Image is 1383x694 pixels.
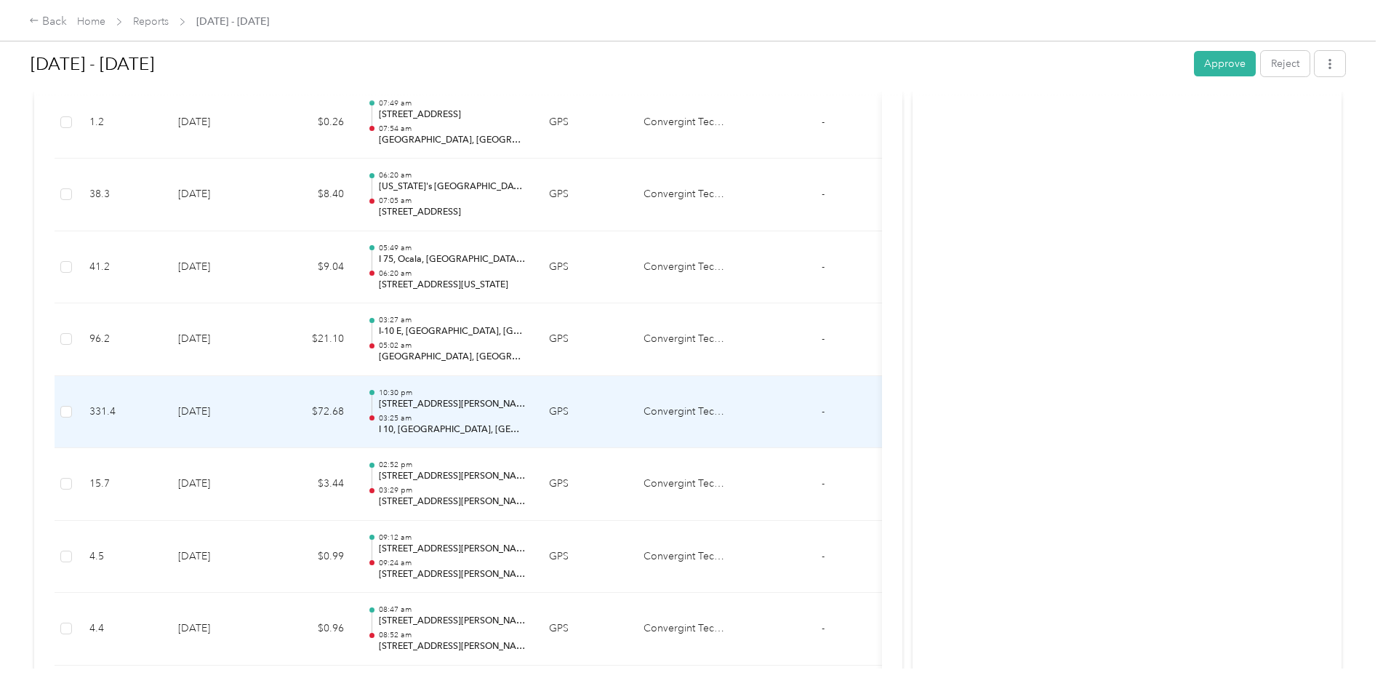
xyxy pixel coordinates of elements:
td: 41.2 [78,231,167,304]
span: - [822,622,825,634]
td: 331.4 [78,376,167,449]
td: Convergint Technologies [632,303,741,376]
span: - [822,116,825,128]
span: - [822,188,825,200]
td: $8.40 [268,159,356,231]
td: Convergint Technologies [632,159,741,231]
td: [DATE] [167,159,268,231]
p: 05:49 am [379,243,526,253]
td: $0.96 [268,593,356,666]
p: [US_STATE]'s [GEOGRAPHIC_DATA], [GEOGRAPHIC_DATA] [379,180,526,194]
td: Convergint Technologies [632,231,741,304]
span: - [822,260,825,273]
td: GPS [537,159,632,231]
td: [DATE] [167,87,268,159]
p: 09:12 am [379,533,526,543]
td: 1.2 [78,87,167,159]
a: Home [77,15,105,28]
td: GPS [537,593,632,666]
span: - [822,332,825,345]
span: - [822,550,825,562]
td: 4.4 [78,593,167,666]
p: 03:29 pm [379,485,526,495]
td: 4.5 [78,521,167,594]
p: [STREET_ADDRESS][PERSON_NAME][US_STATE] [379,398,526,411]
td: GPS [537,303,632,376]
td: [DATE] [167,376,268,449]
button: Reject [1261,51,1310,76]
p: 06:20 am [379,170,526,180]
p: 08:52 am [379,630,526,640]
td: $0.99 [268,521,356,594]
p: [STREET_ADDRESS][PERSON_NAME] [379,568,526,581]
p: 08:47 am [379,605,526,615]
p: 06:20 am [379,268,526,279]
td: GPS [537,376,632,449]
td: $0.26 [268,87,356,159]
button: Approve [1194,51,1256,76]
p: I 75, Ocala, [GEOGRAPHIC_DATA], [US_STATE], 34475, [GEOGRAPHIC_DATA] [379,253,526,266]
td: 96.2 [78,303,167,376]
p: [STREET_ADDRESS][PERSON_NAME] [379,615,526,628]
p: [GEOGRAPHIC_DATA], [GEOGRAPHIC_DATA] [379,134,526,147]
td: [DATE] [167,303,268,376]
p: [GEOGRAPHIC_DATA], [GEOGRAPHIC_DATA] [379,351,526,364]
p: [STREET_ADDRESS] [379,206,526,219]
p: 09:24 am [379,558,526,568]
p: I-10 E, [GEOGRAPHIC_DATA], [GEOGRAPHIC_DATA] [379,325,526,338]
span: - [822,405,825,418]
p: 07:49 am [379,98,526,108]
p: [STREET_ADDRESS][US_STATE] [379,279,526,292]
p: [STREET_ADDRESS][PERSON_NAME] [379,640,526,653]
p: [STREET_ADDRESS][PERSON_NAME] [379,495,526,508]
td: $3.44 [268,448,356,521]
td: [DATE] [167,448,268,521]
p: 02:52 pm [379,460,526,470]
p: 03:27 am [379,315,526,325]
p: 03:25 am [379,413,526,423]
td: [DATE] [167,521,268,594]
span: - [822,477,825,490]
p: [STREET_ADDRESS] [379,108,526,121]
div: Back [29,13,67,31]
td: GPS [537,231,632,304]
p: 10:30 pm [379,388,526,398]
td: [DATE] [167,593,268,666]
p: 07:05 am [379,196,526,206]
p: [STREET_ADDRESS][PERSON_NAME] [379,543,526,556]
td: Convergint Technologies [632,448,741,521]
td: $9.04 [268,231,356,304]
td: $72.68 [268,376,356,449]
td: [DATE] [167,231,268,304]
p: 05:02 am [379,340,526,351]
span: [DATE] - [DATE] [196,14,269,29]
td: $21.10 [268,303,356,376]
td: Convergint Technologies [632,87,741,159]
td: Convergint Technologies [632,521,741,594]
td: Convergint Technologies [632,593,741,666]
p: [STREET_ADDRESS][PERSON_NAME] [379,470,526,483]
td: GPS [537,521,632,594]
td: 15.7 [78,448,167,521]
iframe: Everlance-gr Chat Button Frame [1302,613,1383,694]
p: 07:54 am [379,124,526,134]
a: Reports [133,15,169,28]
td: GPS [537,448,632,521]
td: Convergint Technologies [632,376,741,449]
td: 38.3 [78,159,167,231]
td: GPS [537,87,632,159]
h1: Aug 1 - 31, 2025 [31,47,1184,81]
p: I 10, [GEOGRAPHIC_DATA], [GEOGRAPHIC_DATA], [US_STATE], 32336, [GEOGRAPHIC_DATA] [379,423,526,436]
